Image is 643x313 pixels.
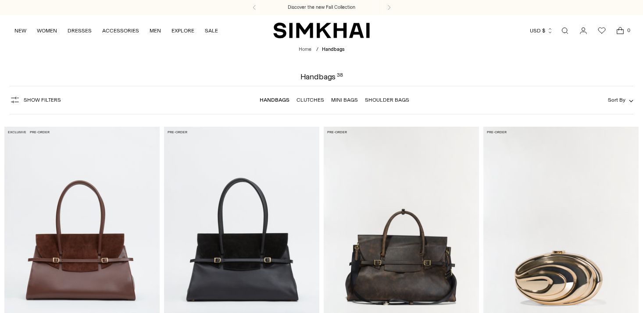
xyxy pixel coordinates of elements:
div: 38 [337,73,343,81]
a: Shoulder Bags [365,97,409,103]
a: Handbags [260,97,289,103]
a: SALE [205,21,218,40]
a: Open search modal [556,22,574,39]
button: Show Filters [10,93,61,107]
a: Clutches [296,97,324,103]
a: MEN [150,21,161,40]
a: NEW [14,21,26,40]
a: Mini Bags [331,97,358,103]
a: Discover the new Fall Collection [288,4,355,11]
a: Go to the account page [575,22,592,39]
a: SIMKHAI [273,22,370,39]
a: Wishlist [593,22,611,39]
button: Sort By [608,95,633,105]
span: 0 [625,26,632,34]
button: USD $ [530,21,553,40]
span: Sort By [608,97,625,103]
nav: breadcrumbs [299,46,344,53]
a: WOMEN [37,21,57,40]
nav: Linked collections [260,91,409,109]
h1: Handbags [300,73,343,81]
a: Open cart modal [611,22,629,39]
a: ACCESSORIES [102,21,139,40]
a: DRESSES [68,21,92,40]
span: Show Filters [24,97,61,103]
a: EXPLORE [171,21,194,40]
span: Handbags [322,46,344,52]
a: Home [299,46,311,52]
div: / [316,46,318,53]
